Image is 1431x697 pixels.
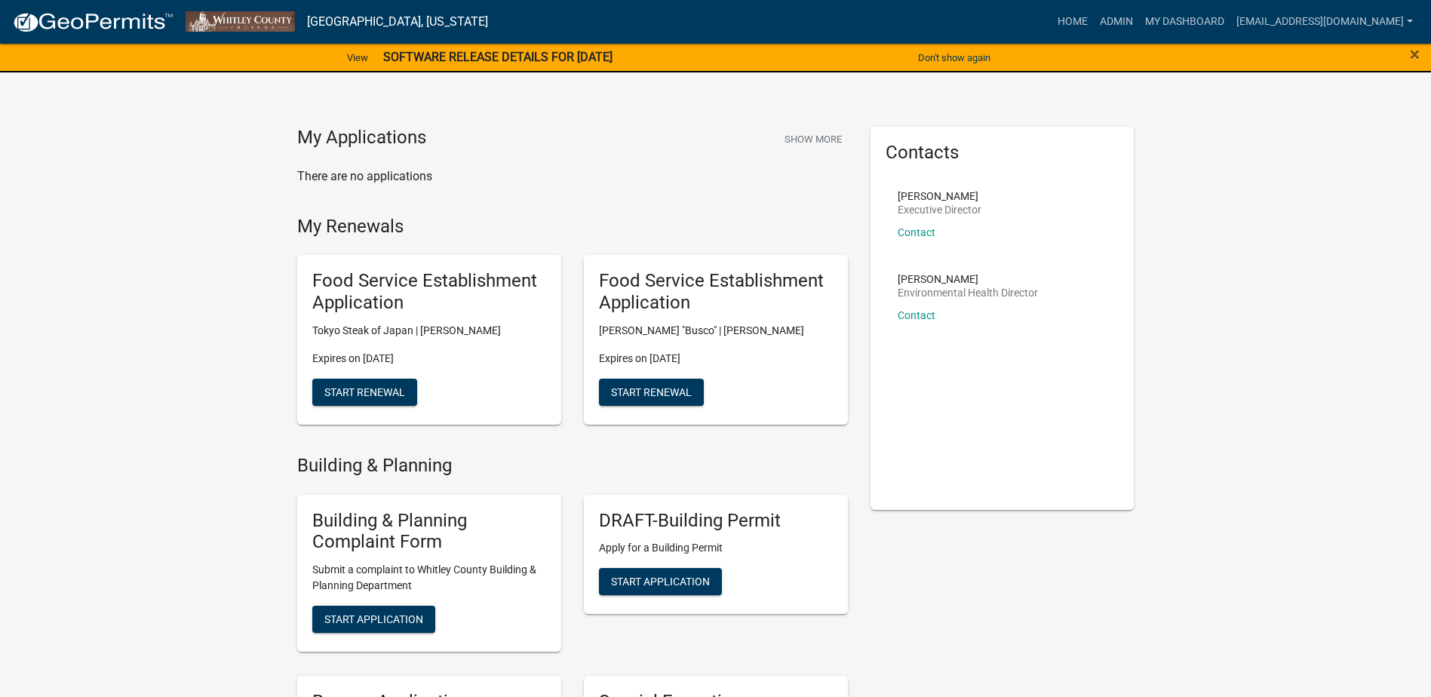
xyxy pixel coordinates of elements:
a: My Dashboard [1139,8,1230,36]
p: Environmental Health Director [898,287,1038,298]
p: [PERSON_NAME] [898,191,981,201]
p: [PERSON_NAME] "Busco" | [PERSON_NAME] [599,323,833,339]
button: Start Renewal [599,379,704,406]
h4: My Renewals [297,216,848,238]
span: × [1410,44,1420,65]
h5: DRAFT-Building Permit [599,510,833,532]
p: Submit a complaint to Whitley County Building & Planning Department [312,562,546,594]
p: Expires on [DATE] [599,351,833,367]
a: Contact [898,226,935,238]
a: Admin [1094,8,1139,36]
h5: Contacts [886,142,1119,164]
a: Contact [898,309,935,321]
p: [PERSON_NAME] [898,274,1038,284]
button: Start Renewal [312,379,417,406]
a: [EMAIL_ADDRESS][DOMAIN_NAME] [1230,8,1419,36]
button: Start Application [599,568,722,595]
p: Expires on [DATE] [312,351,546,367]
h5: Food Service Establishment Application [312,270,546,314]
button: Start Application [312,606,435,633]
h4: My Applications [297,127,426,149]
p: Executive Director [898,204,981,215]
h5: Building & Planning Complaint Form [312,510,546,554]
button: Don't show again [912,45,996,70]
wm-registration-list-section: My Renewals [297,216,848,437]
span: Start Renewal [611,385,692,398]
h5: Food Service Establishment Application [599,270,833,314]
a: [GEOGRAPHIC_DATA], [US_STATE] [307,9,488,35]
button: Show More [778,127,848,152]
a: Home [1052,8,1094,36]
button: Close [1410,45,1420,63]
h4: Building & Planning [297,455,848,477]
p: There are no applications [297,167,848,186]
a: View [341,45,374,70]
span: Start Application [324,613,423,625]
img: Whitley County, Indiana [186,11,295,32]
span: Start Application [611,576,710,588]
p: Tokyo Steak of Japan | [PERSON_NAME] [312,323,546,339]
p: Apply for a Building Permit [599,540,833,556]
span: Start Renewal [324,385,405,398]
strong: SOFTWARE RELEASE DETAILS FOR [DATE] [383,50,613,64]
